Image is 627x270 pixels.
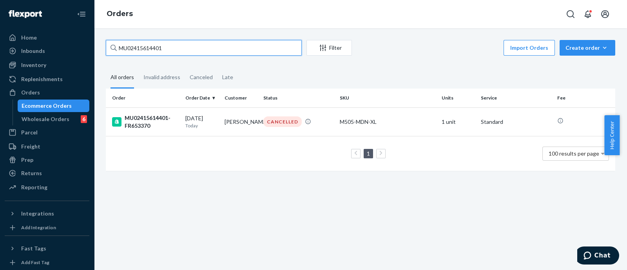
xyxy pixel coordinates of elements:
button: Close Navigation [74,6,89,22]
span: 100 results per page [549,150,599,157]
a: Page 1 is your current page [365,150,371,157]
th: Status [260,89,337,107]
div: Customer [225,94,257,101]
img: Flexport logo [9,10,42,18]
div: Invalid address [143,67,180,87]
div: [DATE] [185,114,218,129]
a: Ecommerce Orders [18,100,90,112]
div: Prep [21,156,33,164]
td: [PERSON_NAME] [221,107,261,136]
div: Add Fast Tag [21,259,49,266]
div: Filter [307,44,352,52]
button: Open Search Box [563,6,578,22]
th: Units [439,89,478,107]
button: Fast Tags [5,242,89,255]
div: Replenishments [21,75,63,83]
a: Replenishments [5,73,89,85]
th: Fee [554,89,615,107]
div: M505-MDN-XL [340,118,435,126]
button: Import Orders [504,40,555,56]
div: Integrations [21,210,54,217]
a: Freight [5,140,89,153]
a: Prep [5,154,89,166]
div: Add Integration [21,224,56,231]
a: Wholesale Orders6 [18,113,90,125]
div: Create order [565,44,609,52]
div: Ecommerce Orders [22,102,72,110]
div: Parcel [21,129,38,136]
th: SKU [337,89,439,107]
button: Open notifications [580,6,596,22]
div: Wholesale Orders [22,115,69,123]
button: Open account menu [597,6,613,22]
div: Freight [21,143,40,150]
button: Filter [306,40,352,56]
div: All orders [111,67,134,89]
div: Returns [21,169,42,177]
div: Late [222,67,233,87]
a: Orders [107,9,133,18]
a: Home [5,31,89,44]
p: Standard [481,118,551,126]
input: Search orders [106,40,302,56]
a: Orders [5,86,89,99]
button: Help Center [604,115,620,155]
a: Parcel [5,126,89,139]
a: Add Fast Tag [5,258,89,267]
a: Reporting [5,181,89,194]
iframe: Opens a widget where you can chat to one of our agents [577,246,619,266]
th: Service [478,89,554,107]
div: Inbounds [21,47,45,55]
th: Order Date [182,89,221,107]
a: Returns [5,167,89,179]
div: Orders [21,89,40,96]
a: Inbounds [5,45,89,57]
th: Order [106,89,182,107]
div: Fast Tags [21,245,46,252]
div: Reporting [21,183,47,191]
a: Add Integration [5,223,89,232]
p: Today [185,122,218,129]
div: Home [21,34,37,42]
a: Inventory [5,59,89,71]
div: Canceled [190,67,213,87]
button: Create order [560,40,615,56]
div: CANCELLED [263,116,302,127]
div: MU02415614401-FR653370 [112,114,179,130]
div: 6 [81,115,87,123]
button: Integrations [5,207,89,220]
ol: breadcrumbs [100,3,139,25]
div: Inventory [21,61,46,69]
td: 1 unit [439,107,478,136]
